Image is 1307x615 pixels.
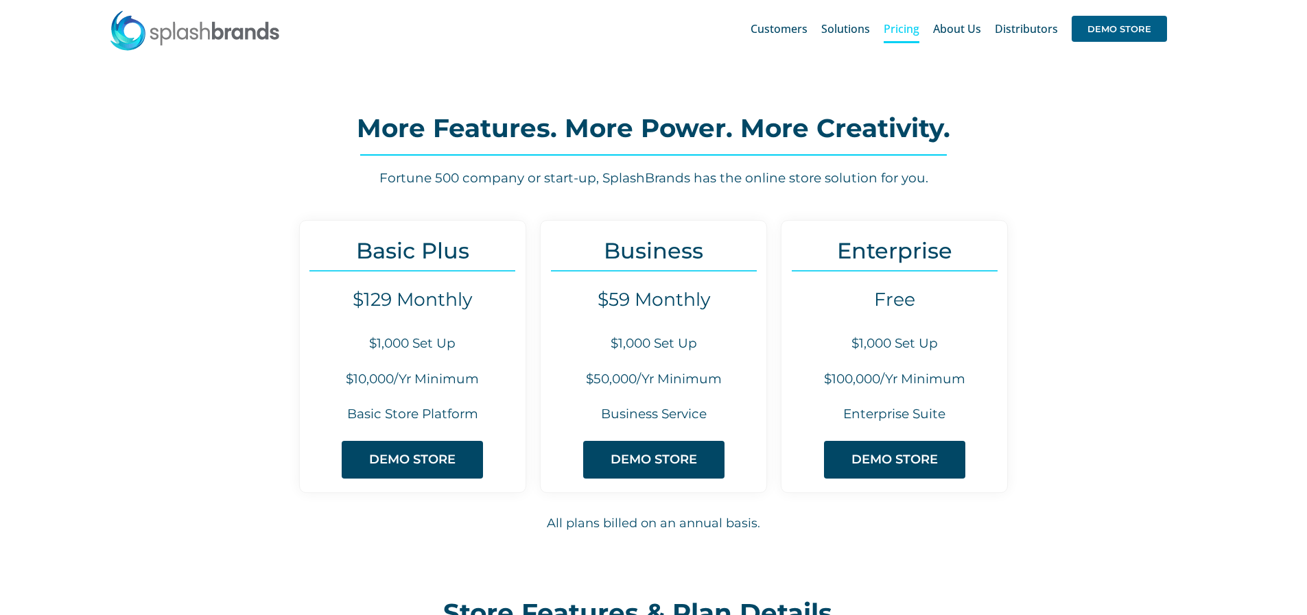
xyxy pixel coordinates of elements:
[174,514,1134,533] h6: All plans billed on an annual basis.
[851,453,938,467] span: DEMO STORE
[369,453,456,467] span: DEMO STORE
[300,405,526,424] h6: Basic Store Platform
[781,405,1007,424] h6: Enterprise Suite
[109,10,281,51] img: SplashBrands.com Logo
[541,370,766,389] h6: $50,000/Yr Minimum
[781,289,1007,311] h4: Free
[824,441,965,479] a: DEMO STORE
[781,335,1007,353] h6: $1,000 Set Up
[300,289,526,311] h4: $129 Monthly
[173,169,1133,188] h6: Fortune 500 company or start-up, SplashBrands has the online store solution for you.
[751,23,808,34] span: Customers
[300,238,526,263] h3: Basic Plus
[995,7,1058,51] a: Distributors
[781,238,1007,263] h3: Enterprise
[1072,16,1167,42] span: DEMO STORE
[173,114,1133,142] h2: More Features. More Power. More Creativity.
[821,23,870,34] span: Solutions
[1072,7,1167,51] a: DEMO STORE
[751,7,1167,51] nav: Main Menu
[884,7,919,51] a: Pricing
[541,238,766,263] h3: Business
[541,405,766,424] h6: Business Service
[300,335,526,353] h6: $1,000 Set Up
[342,441,483,479] a: DEMO STORE
[583,441,725,479] a: DEMO STORE
[995,23,1058,34] span: Distributors
[300,370,526,389] h6: $10,000/Yr Minimum
[541,335,766,353] h6: $1,000 Set Up
[541,289,766,311] h4: $59 Monthly
[611,453,697,467] span: DEMO STORE
[933,23,981,34] span: About Us
[751,7,808,51] a: Customers
[884,23,919,34] span: Pricing
[781,370,1007,389] h6: $100,000/Yr Minimum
